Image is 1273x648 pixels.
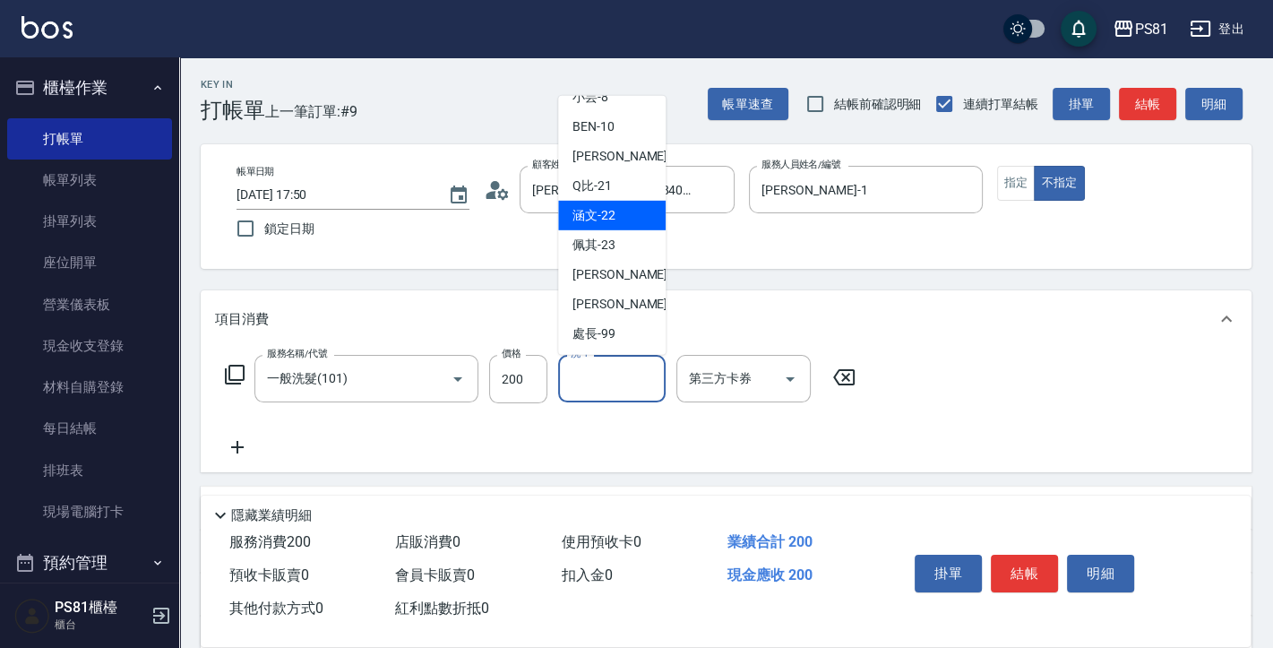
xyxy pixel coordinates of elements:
[215,310,269,329] p: 項目消費
[443,365,472,393] button: Open
[1034,166,1084,201] button: 不指定
[14,598,50,634] img: Person
[7,284,172,325] a: 營業儀表板
[7,118,172,160] a: 打帳單
[7,160,172,201] a: 帳單列表
[1119,88,1176,121] button: 結帳
[7,540,172,586] button: 預約管理
[727,533,813,550] span: 業績合計 200
[237,180,430,210] input: YYYY/MM/DD hh:mm
[532,158,634,171] label: 顧客姓名/手機號碼/編號
[201,290,1251,348] div: 項目消費
[7,242,172,283] a: 座位開單
[264,220,314,238] span: 鎖定日期
[229,600,323,617] span: 其他付款方式 0
[55,599,146,617] h5: PS81櫃檯
[562,566,613,583] span: 扣入金 0
[1185,88,1243,121] button: 明細
[1183,13,1251,46] button: 登出
[265,100,357,123] span: 上一筆訂單:#9
[7,408,172,449] a: 每日結帳
[7,65,172,111] button: 櫃檯作業
[761,158,840,171] label: 服務人員姓名/編號
[572,117,615,136] span: BEN -10
[572,295,685,314] span: [PERSON_NAME] -25
[963,95,1038,114] span: 連續打單結帳
[572,236,615,255] span: 佩其 -23
[201,79,265,91] h2: Key In
[231,506,312,525] p: 隱藏業績明細
[834,95,922,114] span: 結帳前確認明細
[229,566,309,583] span: 預收卡販賣 0
[708,88,788,121] button: 帳單速查
[7,201,172,242] a: 掛單列表
[776,365,804,393] button: Open
[267,347,327,360] label: 服務名稱/代號
[572,147,685,166] span: [PERSON_NAME] -20
[572,88,608,107] span: 小芸 -8
[395,533,460,550] span: 店販消費 0
[727,566,813,583] span: 現金應收 200
[915,555,982,592] button: 掛單
[395,566,475,583] span: 會員卡販賣 0
[1053,88,1110,121] button: 掛單
[991,555,1058,592] button: 結帳
[1134,18,1168,40] div: PS81
[229,533,311,550] span: 服務消費 200
[997,166,1036,201] button: 指定
[201,98,265,123] h3: 打帳單
[7,491,172,532] a: 現場電腦打卡
[572,206,615,225] span: 涵文 -22
[1061,11,1097,47] button: save
[572,324,615,343] span: 處長 -99
[572,177,612,195] span: Q比 -21
[55,617,146,633] p: 櫃台
[237,165,274,178] label: 帳單日期
[437,174,480,217] button: Choose date, selected date is 2025-09-11
[201,487,1251,530] div: 店販銷售
[562,533,641,550] span: 使用預收卡 0
[1105,11,1175,48] button: PS81
[7,325,172,367] a: 現金收支登錄
[7,450,172,491] a: 排班表
[502,347,520,360] label: 價格
[22,16,73,39] img: Logo
[7,367,172,408] a: 材料自購登錄
[1067,555,1134,592] button: 明細
[395,600,489,617] span: 紅利點數折抵 0
[572,265,685,284] span: [PERSON_NAME] -24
